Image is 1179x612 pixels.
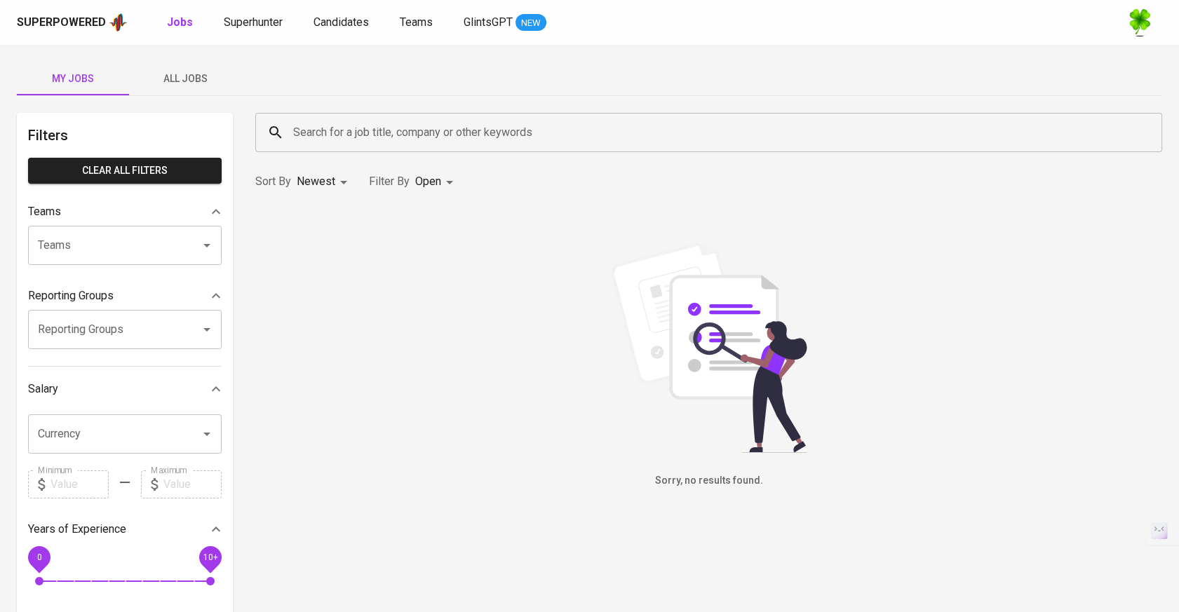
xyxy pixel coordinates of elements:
[197,424,217,444] button: Open
[50,470,109,498] input: Value
[28,158,222,184] button: Clear All filters
[163,470,222,498] input: Value
[137,70,233,88] span: All Jobs
[197,320,217,339] button: Open
[255,473,1162,489] h6: Sorry, no results found.
[28,198,222,226] div: Teams
[28,521,126,538] p: Years of Experience
[109,12,128,33] img: app logo
[369,173,410,190] p: Filter By
[28,282,222,310] div: Reporting Groups
[224,14,285,32] a: Superhunter
[255,173,291,190] p: Sort By
[400,14,436,32] a: Teams
[464,14,546,32] a: GlintsGPT NEW
[604,243,814,453] img: file_searching.svg
[224,15,283,29] span: Superhunter
[36,552,41,562] span: 0
[167,15,193,29] b: Jobs
[28,375,222,403] div: Salary
[28,287,114,304] p: Reporting Groups
[39,162,210,179] span: Clear All filters
[400,15,433,29] span: Teams
[516,16,546,30] span: NEW
[197,236,217,255] button: Open
[203,552,217,562] span: 10+
[415,169,458,195] div: Open
[314,14,372,32] a: Candidates
[415,175,441,188] span: Open
[17,12,128,33] a: Superpoweredapp logo
[314,15,369,29] span: Candidates
[28,381,58,397] p: Salary
[1126,8,1154,36] img: f9493b8c-82b8-4f41-8722-f5d69bb1b761.jpg
[464,15,513,29] span: GlintsGPT
[25,70,121,88] span: My Jobs
[17,15,106,31] div: Superpowered
[167,14,196,32] a: Jobs
[28,203,61,220] p: Teams
[28,515,222,543] div: Years of Experience
[297,169,352,195] div: Newest
[28,124,222,147] h6: Filters
[297,173,335,190] p: Newest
